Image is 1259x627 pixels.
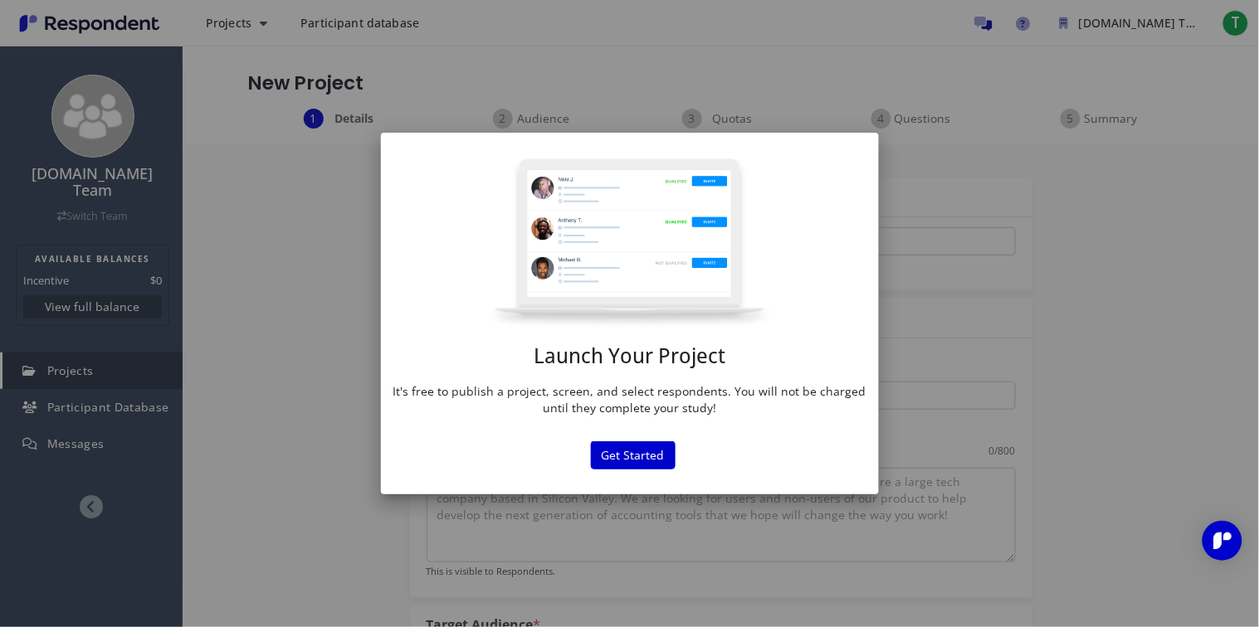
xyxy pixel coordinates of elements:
[1203,521,1242,561] div: Open Intercom Messenger
[393,345,866,367] h1: Launch Your Project
[381,133,879,495] md-dialog: Launch Your ...
[591,441,676,469] button: Get Started
[488,158,772,328] img: project-modal.png
[393,383,866,416] p: It's free to publish a project, screen, and select respondents. You will not be charged until the...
